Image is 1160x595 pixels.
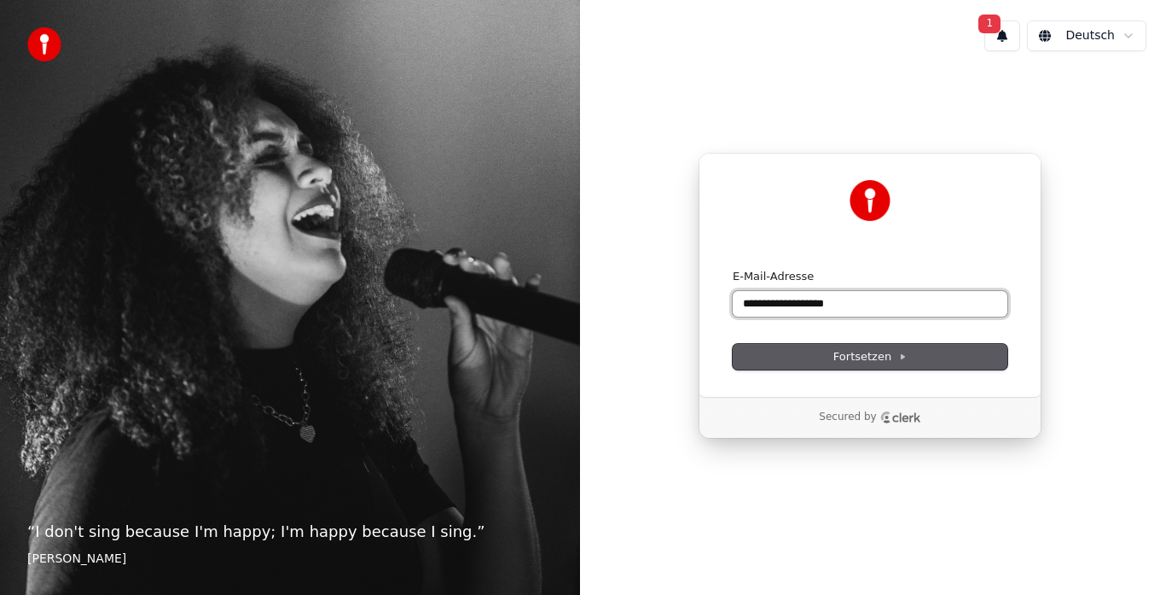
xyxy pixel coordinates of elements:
label: E-Mail-Adresse [733,269,814,284]
footer: [PERSON_NAME] [27,551,553,568]
button: Fortsetzen [733,344,1007,370]
span: 1 [978,15,1000,33]
img: youka [27,27,61,61]
img: Youka [850,180,890,221]
button: 1 [984,20,1020,51]
p: Secured by [819,411,876,424]
span: Fortsetzen [833,349,907,365]
a: Clerk logo [880,411,921,423]
p: “ I don't sing because I'm happy; I'm happy because I sing. ” [27,520,553,544]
